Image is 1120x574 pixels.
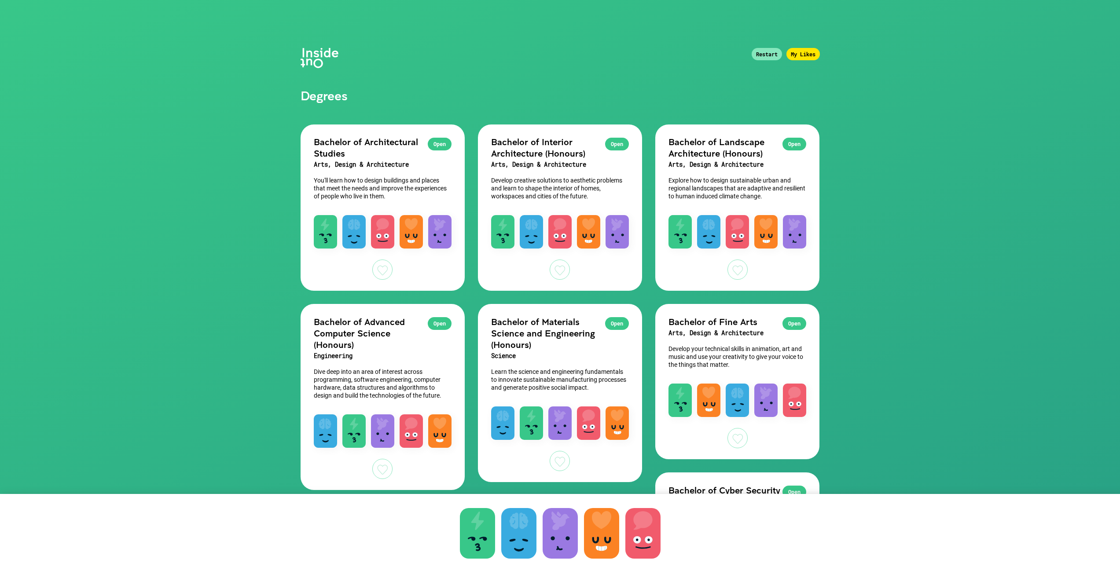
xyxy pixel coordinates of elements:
[314,316,452,350] h2: Bachelor of Advanced Computer Science (Honours)
[314,368,452,399] p: Dive deep into an area of interest across programming, software engineering, computer hardware, d...
[668,484,806,507] h2: Bachelor of Cyber Security ([GEOGRAPHIC_DATA])
[428,317,452,330] div: Open
[752,48,782,60] div: Restart
[314,176,452,200] p: You'll learn how to design buildings and places that meet the needs and improve the experiences o...
[655,304,819,459] a: OpenBachelor of Fine ArtsArts, Design & ArchitectureDevelop your technical skills in animation, a...
[314,136,452,159] h2: Bachelor of Architectural Studies
[782,317,806,330] div: Open
[668,345,806,369] p: Develop your technical skills in animation, art and music and use your creativity to give your vo...
[668,159,806,170] h3: Arts, Design & Architecture
[786,48,820,60] div: My Likes
[655,124,819,291] a: OpenBachelor of Landscape Architecture (Honours)Arts, Design & ArchitectureExplore how to design ...
[782,138,806,150] div: Open
[668,136,806,159] h2: Bachelor of Landscape Architecture (Honours)
[478,304,642,482] a: OpenBachelor of Materials Science and Engineering (Honours)ScienceLearn the science and engineeri...
[668,327,806,339] h3: Arts, Design & Architecture
[301,124,465,291] a: OpenBachelor of Architectural StudiesArts, Design & ArchitectureYou'll learn how to design buildi...
[491,368,629,391] p: Learn the science and engineering fundamentals to innovate sustainable manufacturing processes an...
[491,316,629,350] h2: Bachelor of Materials Science and Engineering (Honours)
[491,159,629,170] h3: Arts, Design & Architecture
[782,486,806,498] div: Open
[491,136,629,159] h2: Bachelor of Interior Architecture (Honours)
[428,138,452,150] div: Open
[314,159,452,170] h3: Arts, Design & Architecture
[786,50,833,58] a: My Likes
[605,317,629,330] div: Open
[478,124,642,291] a: OpenBachelor of Interior Architecture (Honours)Arts, Design & ArchitectureDevelop creative soluti...
[301,304,465,490] a: OpenBachelor of Advanced Computer Science (Honours)EngineeringDive deep into an area of interest ...
[491,350,629,362] h3: Science
[314,350,452,362] h3: Engineering
[668,176,806,200] p: Explore how to design sustainable urban and regional landscapes that are adaptive and resilient t...
[668,316,806,327] h2: Bachelor of Fine Arts
[605,138,629,150] div: Open
[491,176,629,200] p: Develop creative solutions to aesthetic problems and learn to shape the interior of homes, worksp...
